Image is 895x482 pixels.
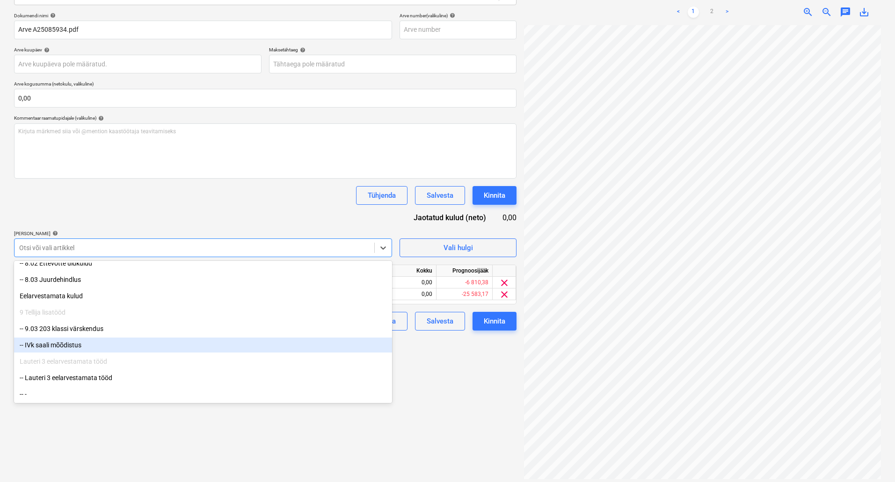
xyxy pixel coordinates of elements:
[400,13,517,19] div: Arve number (valikuline)
[688,7,699,18] a: Page 1 is your current page
[14,230,392,237] div: [PERSON_NAME]
[821,7,832,18] span: zoom_out
[14,21,392,39] input: Dokumendi nimi
[14,354,392,369] div: Lauteri 3 eelarvestamata tööd
[484,315,505,327] div: Kinnita
[427,189,453,201] div: Salvesta
[673,7,684,18] a: Previous page
[48,13,56,18] span: help
[269,55,517,73] input: Tähtaega pole määratud
[380,277,437,288] div: 0,00
[51,230,58,236] span: help
[721,7,733,18] a: Next page
[444,242,473,254] div: Vali hulgi
[484,189,505,201] div: Kinnita
[14,256,392,271] div: -- 8.02 Ettevõtte üldkulud
[840,7,851,18] span: chat
[473,186,517,205] button: Kinnita
[706,7,718,18] a: Page 2
[14,321,392,336] div: -- 9.03 203 klassi värskendus
[395,212,501,223] div: Jaotatud kulud (neto)
[14,115,517,121] div: Kommentaar raamatupidajale (valikuline)
[298,47,306,53] span: help
[400,21,517,39] input: Arve number
[14,13,392,19] div: Dokumendi nimi
[448,13,455,18] span: help
[14,81,517,89] p: Arve kogusumma (netokulu, valikuline)
[14,47,262,53] div: Arve kuupäev
[14,370,392,385] div: -- Lauteri 3 eelarvestamata tööd
[380,288,437,300] div: 0,00
[269,47,517,53] div: Maksetähtaeg
[437,265,493,277] div: Prognoosijääk
[499,289,510,300] span: clear
[96,115,104,121] span: help
[859,7,870,18] span: save_alt
[42,47,50,53] span: help
[14,272,392,287] div: -- 8.03 Juurdehindlus
[14,305,392,320] div: 9 Tellija lisatööd
[499,277,510,288] span: clear
[14,55,262,73] input: Arve kuupäeva pole määratud.
[437,277,493,288] div: -6 810,38
[356,186,407,205] button: Tühjenda
[437,288,493,300] div: -25 583,17
[415,312,465,331] button: Salvesta
[400,238,517,257] button: Vali hulgi
[368,189,396,201] div: Tühjenda
[380,265,437,277] div: Kokku
[14,89,517,108] input: Arve kogusumma (netokulu, valikuline)
[14,288,392,303] div: Eelarvestamata kulud
[415,186,465,205] button: Salvesta
[501,212,517,223] div: 0,00
[427,315,453,327] div: Salvesta
[802,7,814,18] span: zoom_in
[473,312,517,331] button: Kinnita
[14,338,392,353] div: -- IVk saali mõõdistus
[14,387,392,402] div: -- -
